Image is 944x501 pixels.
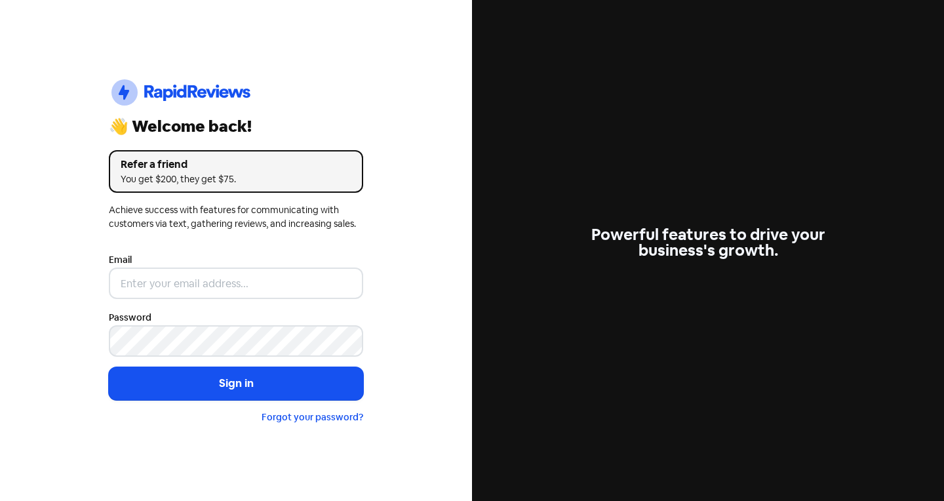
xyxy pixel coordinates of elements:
[109,119,363,134] div: 👋 Welcome back!
[121,172,351,186] div: You get $200, they get $75.
[262,411,363,423] a: Forgot your password?
[109,203,363,231] div: Achieve success with features for communicating with customers via text, gathering reviews, and i...
[109,367,363,400] button: Sign in
[109,253,132,267] label: Email
[109,311,151,325] label: Password
[121,157,351,172] div: Refer a friend
[109,268,363,299] input: Enter your email address...
[581,227,835,258] div: Powerful features to drive your business's growth.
